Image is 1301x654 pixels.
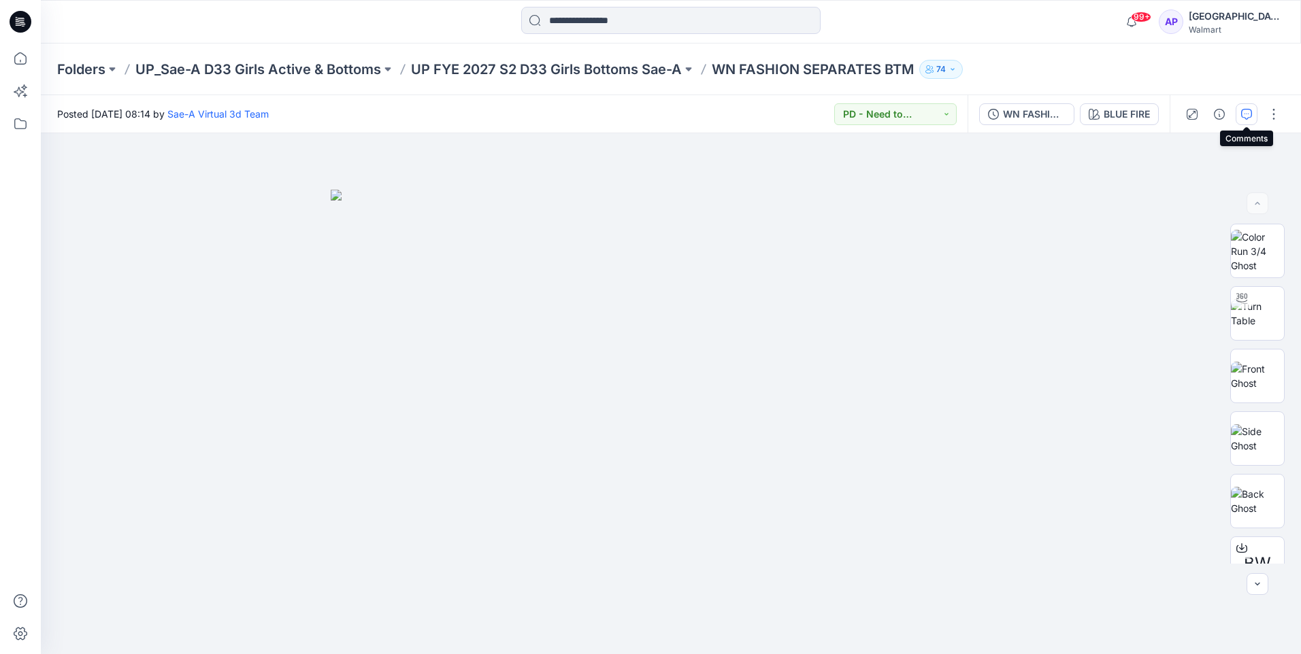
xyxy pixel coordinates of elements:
div: WN FASHION SEPARATES BTM_FULL COLORWAYS [1003,107,1066,122]
p: WN FASHION SEPARATES BTM [712,60,914,79]
img: Turn Table [1231,299,1284,328]
img: eyJhbGciOiJIUzI1NiIsImtpZCI6IjAiLCJzbHQiOiJzZXMiLCJ0eXAiOiJKV1QifQ.eyJkYXRhIjp7InR5cGUiOiJzdG9yYW... [331,190,1011,654]
span: BW [1244,551,1271,576]
img: Back Ghost [1231,487,1284,515]
a: UP_Sae-A D33 Girls Active & Bottoms [135,60,381,79]
p: 74 [936,62,946,77]
img: Front Ghost [1231,362,1284,390]
button: BLUE FIRE [1080,103,1159,125]
a: Folders [57,60,105,79]
button: WN FASHION SEPARATES BTM_FULL COLORWAYS [979,103,1074,125]
div: BLUE FIRE [1104,107,1150,122]
img: Color Run 3/4 Ghost [1231,230,1284,273]
div: AP [1159,10,1183,34]
div: [GEOGRAPHIC_DATA] [1189,8,1284,24]
img: Side Ghost [1231,424,1284,453]
a: Sae-A Virtual 3d Team [167,108,269,120]
a: UP FYE 2027 S2 D33 Girls Bottoms Sae-A [411,60,682,79]
button: Details [1208,103,1230,125]
span: 99+ [1131,12,1151,22]
span: Posted [DATE] 08:14 by [57,107,269,121]
button: 74 [919,60,963,79]
div: Walmart [1189,24,1284,35]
